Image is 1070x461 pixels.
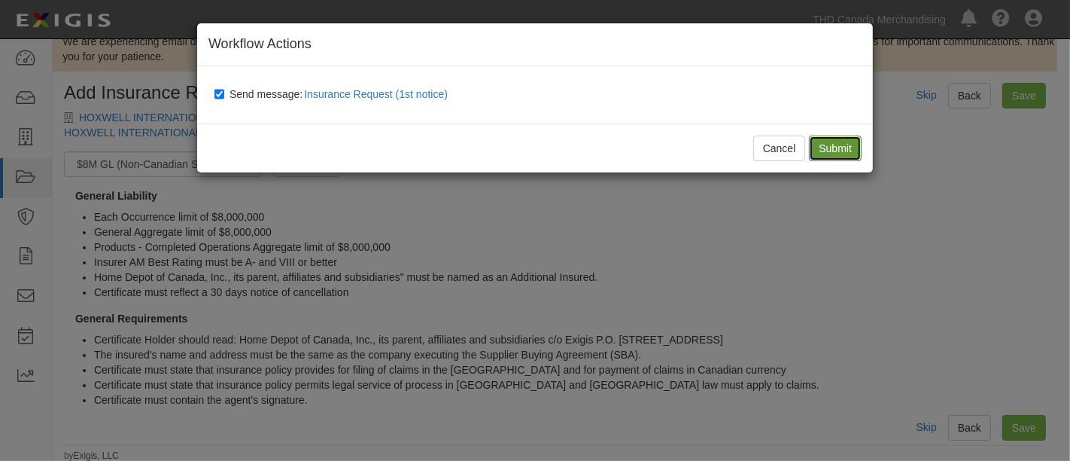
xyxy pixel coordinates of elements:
[302,84,454,104] button: Send message:
[230,88,454,100] span: Send message:
[208,35,862,54] h4: Workflow Actions
[214,88,224,100] input: Send message:Insurance Request (1st notice)
[809,136,862,161] input: Submit
[753,136,806,161] button: Cancel
[304,88,448,100] span: Insurance Request (1st notice)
